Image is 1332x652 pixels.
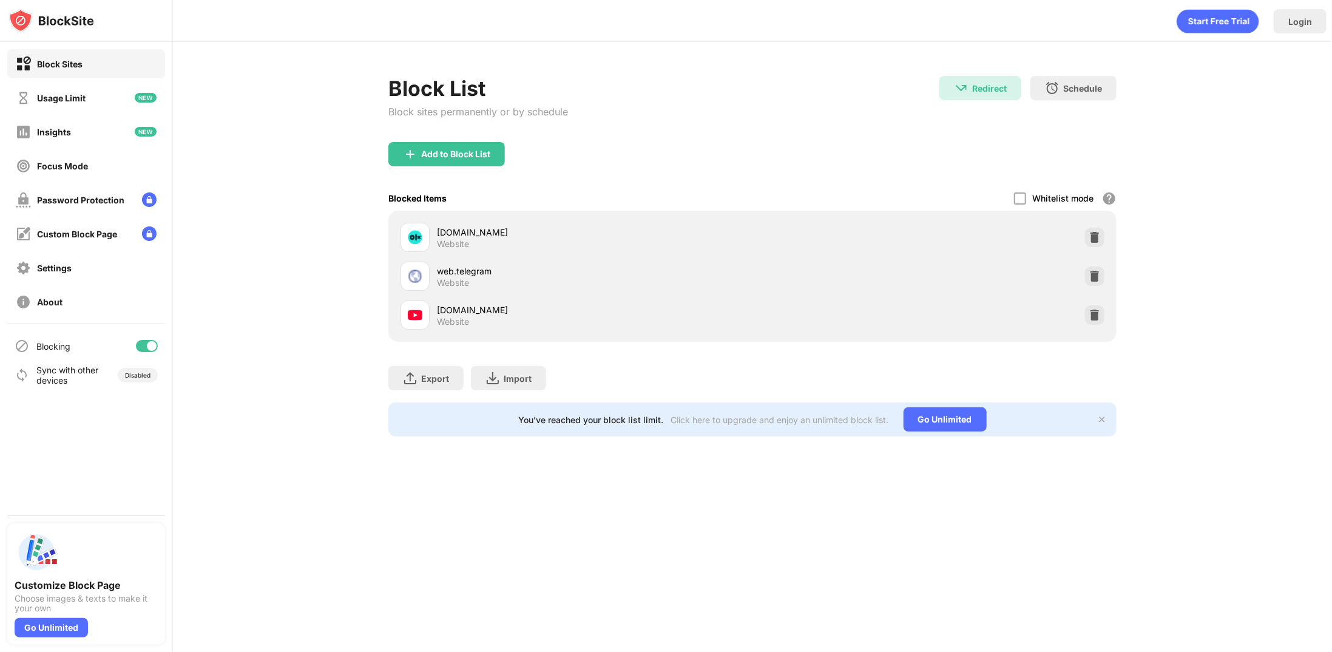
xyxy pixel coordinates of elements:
[421,149,490,159] div: Add to Block List
[37,93,86,103] div: Usage Limit
[408,230,422,245] img: favicons
[1177,9,1259,33] div: animation
[408,308,422,322] img: favicons
[37,297,63,307] div: About
[37,59,83,69] div: Block Sites
[36,341,70,351] div: Blocking
[15,579,158,591] div: Customize Block Page
[135,93,157,103] img: new-icon.svg
[1063,83,1102,93] div: Schedule
[1032,193,1094,203] div: Whitelist mode
[37,161,88,171] div: Focus Mode
[16,226,31,242] img: customize-block-page-off.svg
[15,618,88,637] div: Go Unlimited
[142,192,157,207] img: lock-menu.svg
[16,56,31,72] img: block-on.svg
[437,265,752,277] div: web.telegram
[37,195,124,205] div: Password Protection
[904,407,987,432] div: Go Unlimited
[16,294,31,310] img: about-off.svg
[504,373,532,384] div: Import
[388,193,447,203] div: Blocked Items
[437,277,469,288] div: Website
[408,269,422,284] img: favicons
[36,365,99,385] div: Sync with other devices
[972,83,1007,93] div: Redirect
[437,239,469,250] div: Website
[421,373,449,384] div: Export
[437,226,752,239] div: [DOMAIN_NAME]
[519,415,664,425] div: You’ve reached your block list limit.
[1097,415,1107,424] img: x-button.svg
[135,127,157,137] img: new-icon.svg
[437,304,752,316] div: [DOMAIN_NAME]
[15,339,29,353] img: blocking-icon.svg
[388,76,568,101] div: Block List
[437,316,469,327] div: Website
[37,263,72,273] div: Settings
[37,229,117,239] div: Custom Block Page
[142,226,157,241] img: lock-menu.svg
[16,192,31,208] img: password-protection-off.svg
[671,415,889,425] div: Click here to upgrade and enjoy an unlimited block list.
[16,260,31,276] img: settings-off.svg
[16,90,31,106] img: time-usage-off.svg
[15,368,29,382] img: sync-icon.svg
[37,127,71,137] div: Insights
[125,372,150,379] div: Disabled
[16,158,31,174] img: focus-off.svg
[8,8,94,33] img: logo-blocksite.svg
[1288,16,1312,27] div: Login
[16,124,31,140] img: insights-off.svg
[15,594,158,613] div: Choose images & texts to make it your own
[388,106,568,118] div: Block sites permanently or by schedule
[15,531,58,574] img: push-custom-page.svg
